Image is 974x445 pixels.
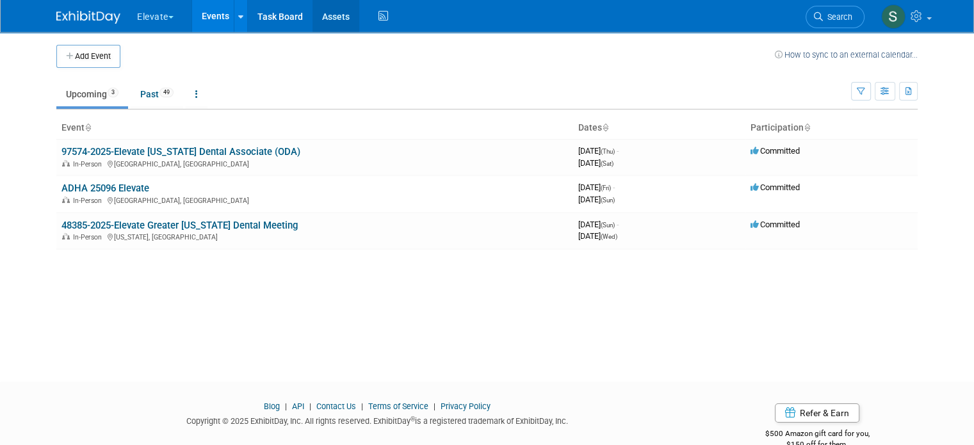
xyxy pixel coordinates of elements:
img: In-Person Event [62,233,70,239]
span: (Sat) [601,160,613,167]
span: Committed [751,220,800,229]
img: Samantha Meyers [881,4,905,29]
span: 49 [159,88,174,97]
th: Participation [745,117,918,139]
span: 3 [108,88,118,97]
span: Committed [751,146,800,156]
div: Copyright © 2025 ExhibitDay, Inc. All rights reserved. ExhibitDay is a registered trademark of Ex... [56,412,697,427]
img: ExhibitDay [56,11,120,24]
span: (Sun) [601,222,615,229]
a: Blog [264,401,280,411]
a: Refer & Earn [775,403,859,423]
a: Terms of Service [368,401,428,411]
th: Event [56,117,573,139]
a: API [292,401,304,411]
img: In-Person Event [62,197,70,203]
span: | [430,401,439,411]
a: Past49 [131,82,183,106]
span: | [306,401,314,411]
img: In-Person Event [62,160,70,166]
span: Search [823,12,852,22]
span: | [282,401,290,411]
span: In-Person [73,160,106,168]
div: [GEOGRAPHIC_DATA], [GEOGRAPHIC_DATA] [61,195,568,205]
span: (Wed) [601,233,617,240]
span: (Sun) [601,197,615,204]
a: 97574-2025-Elevate [US_STATE] Dental Associate (ODA) [61,146,300,158]
a: ADHA 25096 Elevate [61,182,149,194]
span: | [358,401,366,411]
a: Privacy Policy [441,401,491,411]
span: (Fri) [601,184,611,191]
span: In-Person [73,233,106,241]
span: [DATE] [578,231,617,241]
span: [DATE] [578,220,619,229]
span: [DATE] [578,146,619,156]
span: [DATE] [578,158,613,168]
a: Search [806,6,864,28]
th: Dates [573,117,745,139]
span: - [617,220,619,229]
sup: ® [410,416,415,423]
span: (Thu) [601,148,615,155]
span: In-Person [73,197,106,205]
a: Sort by Participation Type [804,122,810,133]
a: Upcoming3 [56,82,128,106]
span: [DATE] [578,195,615,204]
a: Sort by Start Date [602,122,608,133]
div: [US_STATE], [GEOGRAPHIC_DATA] [61,231,568,241]
a: 48385-2025-Elevate Greater [US_STATE] Dental Meeting [61,220,298,231]
span: Committed [751,182,800,192]
span: - [613,182,615,192]
button: Add Event [56,45,120,68]
span: - [617,146,619,156]
a: Contact Us [316,401,356,411]
div: [GEOGRAPHIC_DATA], [GEOGRAPHIC_DATA] [61,158,568,168]
span: [DATE] [578,182,615,192]
a: Sort by Event Name [85,122,91,133]
a: How to sync to an external calendar... [775,50,918,60]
